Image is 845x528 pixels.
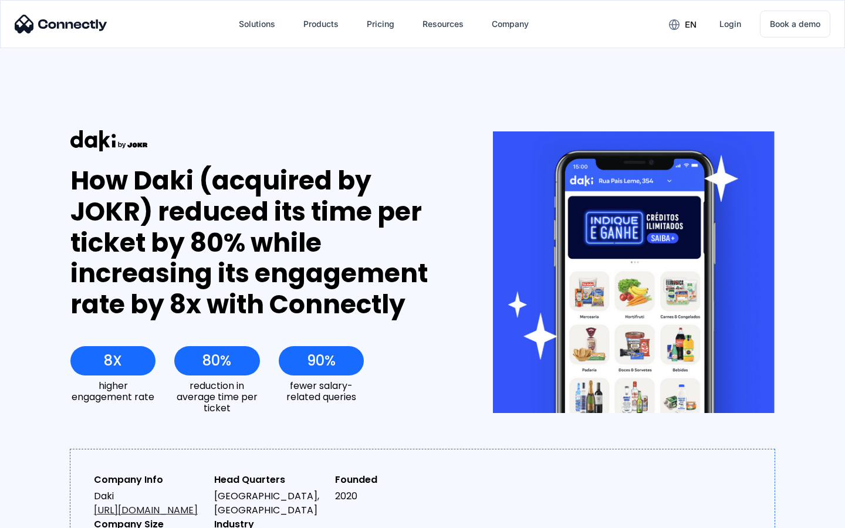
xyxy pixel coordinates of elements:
div: Resources [422,16,464,32]
img: Connectly Logo [15,15,107,33]
div: Daki [94,489,205,517]
div: 8X [104,353,122,369]
a: Book a demo [760,11,830,38]
div: higher engagement rate [70,380,156,402]
div: 2020 [335,489,446,503]
div: Products [303,16,339,32]
aside: Language selected: English [12,507,70,524]
a: [URL][DOMAIN_NAME] [94,503,198,517]
div: Company [492,16,529,32]
div: [GEOGRAPHIC_DATA], [GEOGRAPHIC_DATA] [214,489,325,517]
div: 80% [202,353,231,369]
div: en [685,16,697,33]
div: reduction in average time per ticket [174,380,259,414]
a: Pricing [357,10,404,38]
div: How Daki (acquired by JOKR) reduced its time per ticket by 80% while increasing its engagement ra... [70,165,450,320]
div: Head Quarters [214,473,325,487]
div: Solutions [239,16,275,32]
div: Company Info [94,473,205,487]
div: 90% [307,353,336,369]
div: Founded [335,473,446,487]
ul: Language list [23,507,70,524]
div: Pricing [367,16,394,32]
div: fewer salary-related queries [279,380,364,402]
a: Login [710,10,751,38]
div: Login [719,16,741,32]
